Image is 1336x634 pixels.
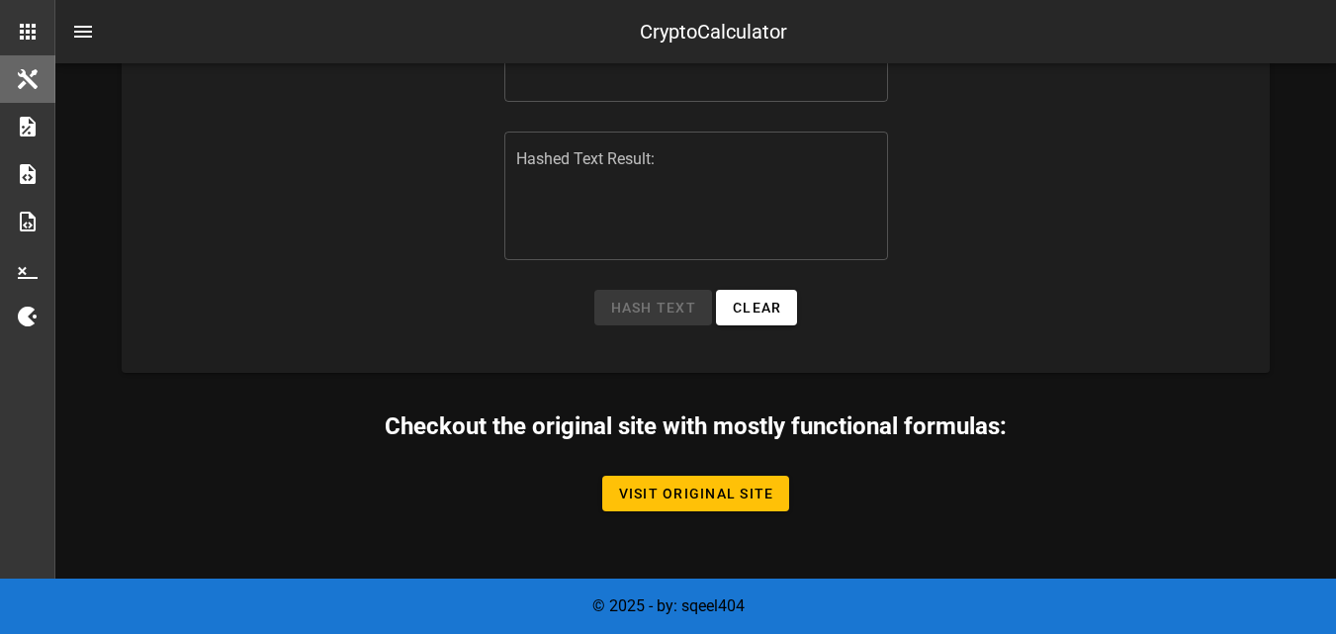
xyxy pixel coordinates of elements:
span: © 2025 - by: sqeel404 [592,596,745,615]
h2: Checkout the original site with mostly functional formulas: [385,373,1007,444]
a: Visit Original Site [602,476,790,511]
button: nav-menu-toggle [59,8,107,55]
span: Visit Original Site [618,486,774,501]
div: CryptoCalculator [640,17,787,46]
button: Clear [716,290,797,325]
span: Clear [732,300,781,316]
